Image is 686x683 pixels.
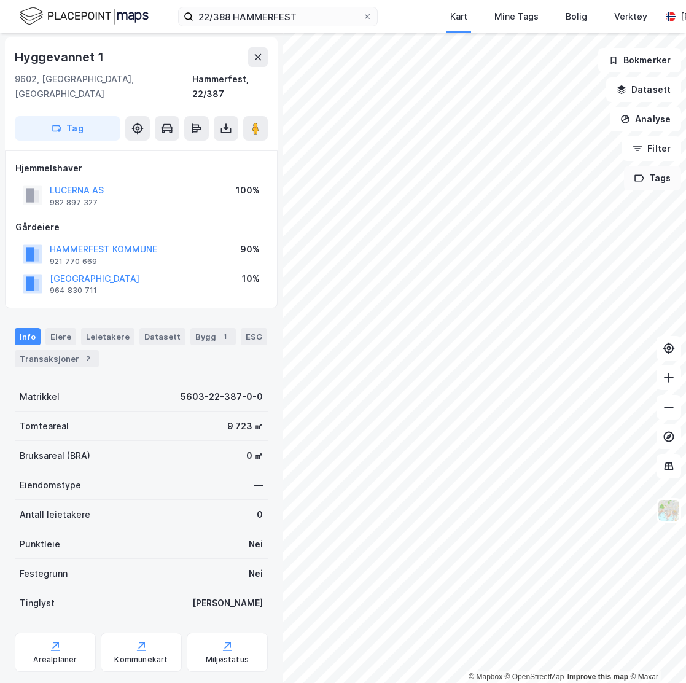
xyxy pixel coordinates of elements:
[567,673,628,681] a: Improve this map
[494,9,539,24] div: Mine Tags
[450,9,467,24] div: Kart
[242,271,260,286] div: 10%
[81,328,134,345] div: Leietakere
[219,330,231,343] div: 1
[624,166,681,190] button: Tags
[15,72,192,101] div: 9602, [GEOGRAPHIC_DATA], [GEOGRAPHIC_DATA]
[20,419,69,434] div: Tomteareal
[50,198,98,208] div: 982 897 327
[20,448,90,463] div: Bruksareal (BRA)
[15,220,267,235] div: Gårdeiere
[622,136,681,161] button: Filter
[206,655,249,665] div: Miljøstatus
[193,7,362,26] input: Søk på adresse, matrikkel, gårdeiere, leietakere eller personer
[45,328,76,345] div: Eiere
[566,9,587,24] div: Bolig
[192,596,263,611] div: [PERSON_NAME]
[236,183,260,198] div: 100%
[20,596,55,611] div: Tinglyst
[33,655,77,665] div: Arealplaner
[625,624,686,683] iframe: Chat Widget
[246,448,263,463] div: 0 ㎡
[606,77,681,102] button: Datasett
[20,566,68,581] div: Festegrunn
[598,48,681,72] button: Bokmerker
[20,478,81,493] div: Eiendomstype
[20,389,60,404] div: Matrikkel
[15,350,99,367] div: Transaksjoner
[20,6,149,27] img: logo.f888ab2527a4732fd821a326f86c7f29.svg
[657,499,680,522] img: Z
[249,566,263,581] div: Nei
[50,257,97,267] div: 921 770 669
[192,72,268,101] div: Hammerfest, 22/387
[190,328,236,345] div: Bygg
[257,507,263,522] div: 0
[15,328,41,345] div: Info
[241,328,267,345] div: ESG
[249,537,263,552] div: Nei
[139,328,185,345] div: Datasett
[15,116,120,141] button: Tag
[20,507,90,522] div: Antall leietakere
[505,673,564,681] a: OpenStreetMap
[240,242,260,257] div: 90%
[20,537,60,552] div: Punktleie
[181,389,263,404] div: 5603-22-387-0-0
[614,9,647,24] div: Verktøy
[50,286,97,295] div: 964 830 711
[15,47,106,67] div: Hyggevannet 1
[469,673,502,681] a: Mapbox
[254,478,263,493] div: —
[82,353,94,365] div: 2
[15,161,267,176] div: Hjemmelshaver
[227,419,263,434] div: 9 723 ㎡
[114,655,168,665] div: Kommunekart
[610,107,681,131] button: Analyse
